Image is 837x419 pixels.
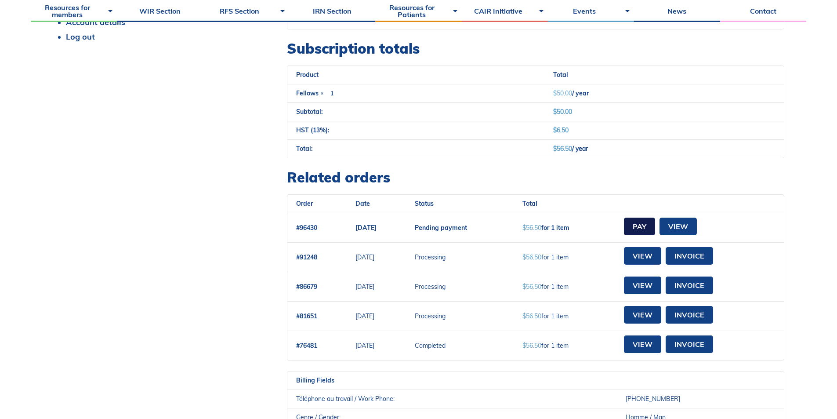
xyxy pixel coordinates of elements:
a: Fellows [296,89,319,97]
span: $ [522,283,526,291]
a: View [624,306,661,324]
strong: × 1 [320,89,336,97]
a: Account details [66,17,125,27]
th: Billing Fields [287,372,784,390]
a: Invoice [666,277,713,294]
span: Total [522,200,537,208]
td: Processing [406,242,513,272]
span: 50.00 [553,108,572,116]
span: 56.50 [522,312,541,320]
span: $ [553,126,557,134]
span: Date [355,200,370,208]
a: Pay [624,218,655,235]
span: 56.50 [522,253,541,261]
span: 50.00 [553,89,572,97]
span: 56.50 [522,283,541,291]
a: #81651 [296,312,317,320]
span: 56.50 [522,224,541,232]
td: Completed [406,331,513,360]
a: View [659,218,697,235]
span: 56.50 [553,145,572,153]
span: $ [553,108,557,116]
a: View [624,277,661,294]
time: 1660599125 [355,312,374,320]
time: 1692135143 [355,283,374,291]
a: Invoice [666,247,713,265]
td: Téléphone au travail / Work Phone: [287,390,617,408]
span: $ [522,342,526,350]
a: Invoice [666,335,713,353]
span: Status [415,200,434,208]
td: for 1 item [514,213,613,242]
th: Subtotal: [287,102,544,121]
a: Log out [66,32,95,42]
a: #86679 [296,283,317,291]
time: 1629062899 [355,342,374,350]
td: for 1 item [514,301,613,331]
td: Pending payment [406,213,513,242]
span: $ [522,312,526,320]
h2: Related orders [287,169,784,186]
span: 6.50 [553,126,569,134]
a: #91248 [296,253,317,261]
a: View [624,335,661,353]
span: $ [522,224,526,232]
h2: Subscription totals [287,40,784,57]
td: Processing [406,272,513,301]
a: #76481 [296,342,317,350]
span: $ [553,89,557,97]
td: / year [544,139,784,158]
a: #96430 [296,224,317,232]
span: Order [296,200,313,208]
time: 1755293641 [355,224,377,232]
td: Processing [406,301,513,331]
a: Invoice [666,306,713,324]
th: Total: [287,139,544,158]
span: $ [553,145,557,153]
td: for 1 item [514,272,613,301]
th: HST (13%): [287,121,544,139]
span: $ [522,253,526,261]
th: Total [544,66,784,84]
span: 56.50 [522,342,541,350]
td: for 1 item [514,242,613,272]
td: [PHONE_NUMBER] [617,390,784,408]
th: Product [287,66,544,84]
td: / year [544,84,784,102]
a: View [624,247,661,265]
td: for 1 item [514,331,613,360]
time: 1723757578 [355,253,374,261]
